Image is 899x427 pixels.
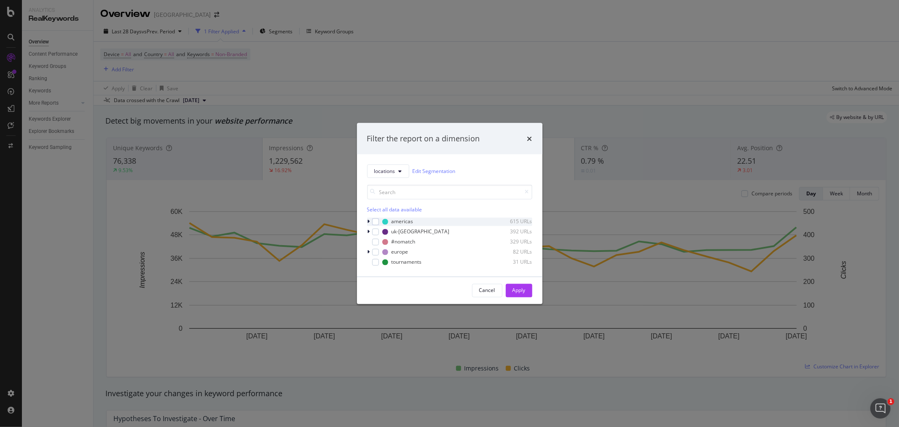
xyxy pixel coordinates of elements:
button: locations [367,164,409,178]
div: americas [392,218,413,225]
div: times [527,133,532,144]
span: 1 [888,398,894,405]
div: 82 URLs [491,249,532,256]
div: Apply [513,287,526,294]
div: 31 URLs [491,259,532,266]
button: Apply [506,284,532,297]
div: 392 URLs [491,228,532,235]
div: 615 URLs [491,218,532,225]
div: uk-[GEOGRAPHIC_DATA] [392,228,450,235]
div: 329 URLs [491,238,532,246]
button: Cancel [472,284,502,297]
div: europe [392,249,408,256]
div: tournaments [392,259,422,266]
div: #nomatch [392,238,416,246]
div: Filter the report on a dimension [367,133,480,144]
div: Select all data available [367,206,532,213]
iframe: Intercom live chat [870,398,891,419]
div: modal [357,123,542,304]
a: Edit Segmentation [413,167,456,176]
div: Cancel [479,287,495,294]
input: Search [367,184,532,199]
span: locations [374,168,395,175]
